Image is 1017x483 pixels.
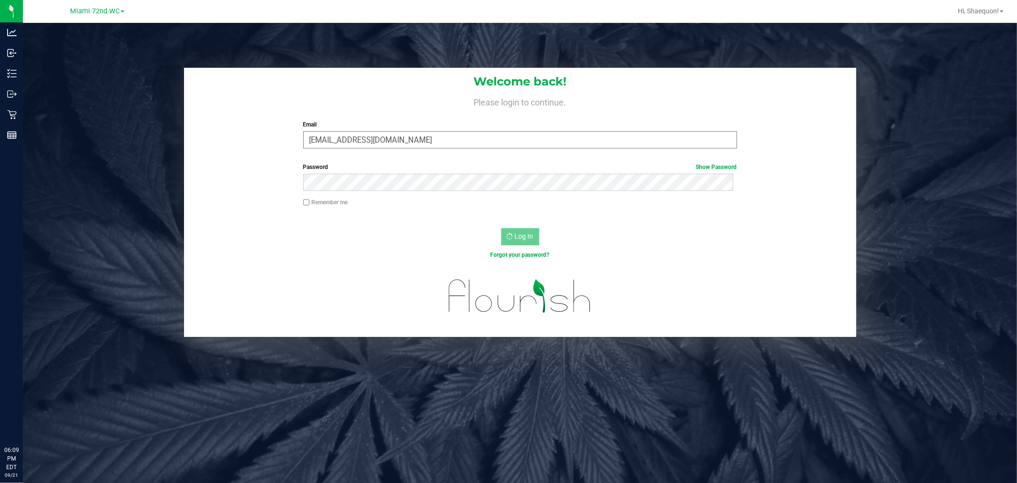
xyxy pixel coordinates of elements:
a: Show Password [696,164,737,170]
a: Forgot your password? [491,252,550,258]
p: 06:09 PM EDT [4,446,19,472]
label: Email [303,120,737,129]
inline-svg: Inventory [7,69,17,78]
button: Log In [501,228,539,245]
input: Remember me [303,199,310,206]
span: Hi, Shaequon! [958,7,999,15]
inline-svg: Retail [7,110,17,119]
inline-svg: Reports [7,130,17,140]
span: Log In [515,232,534,240]
label: Remember me [303,198,348,207]
p: 09/21 [4,472,19,479]
inline-svg: Analytics [7,28,17,37]
inline-svg: Inbound [7,48,17,58]
inline-svg: Outbound [7,89,17,99]
span: Miami 72nd WC [70,7,120,15]
span: Password [303,164,329,170]
h1: Welcome back! [184,75,856,88]
img: flourish_logo.svg [436,269,604,323]
h4: Please login to continue. [184,95,856,107]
